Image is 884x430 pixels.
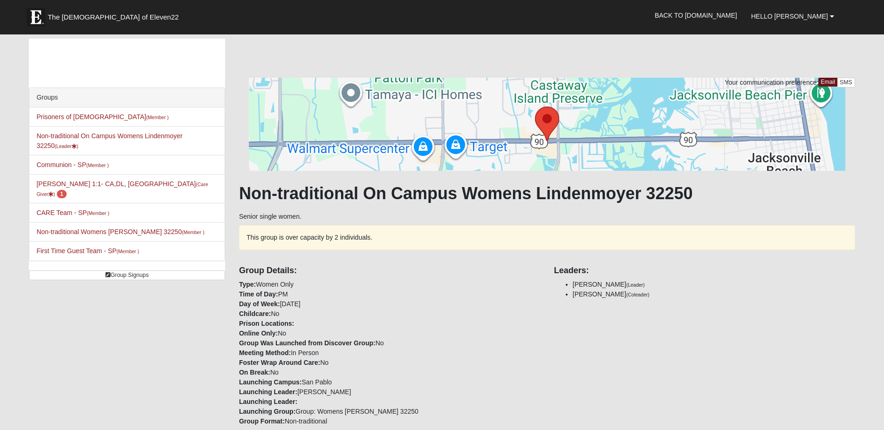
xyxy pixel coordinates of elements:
strong: Meeting Method: [239,349,291,356]
a: SMS [837,78,855,87]
strong: On Break: [239,369,270,376]
a: CARE Team - SP(Member ) [36,209,109,216]
a: [PERSON_NAME] 1:1- CA,DL, [GEOGRAPHIC_DATA](Care Giver) 1 [36,180,208,197]
a: Group Signups [29,270,225,280]
strong: Foster Wrap Around Care: [239,359,320,366]
strong: Launching Campus: [239,378,302,386]
div: Women Only PM [DATE] No No No In Person No No San Pablo [PERSON_NAME] Group: Womens [PERSON_NAME]... [232,259,547,426]
small: (Member ) [86,162,109,168]
li: [PERSON_NAME] [573,289,855,299]
a: Non-traditional On Campus Womens Lindenmoyer 32250(Leader) [36,132,182,149]
img: Eleven22 logo [27,8,45,27]
strong: Launching Leader: [239,388,297,396]
li: [PERSON_NAME] [573,280,855,289]
strong: Group Was Launched from Discover Group: [239,339,376,347]
small: (Member ) [87,210,109,216]
small: (Leader ) [55,143,78,149]
small: (Member ) [146,114,169,120]
h1: Non-traditional On Campus Womens Lindenmoyer 32250 [239,183,855,203]
strong: Launching Leader: [239,398,297,405]
small: (Coleader) [626,292,650,297]
strong: Time of Day: [239,290,278,298]
a: First Time Guest Team - SP(Member ) [36,247,139,255]
span: Hello [PERSON_NAME] [751,13,828,20]
h4: Group Details: [239,266,540,276]
a: Prisoners of [DEMOGRAPHIC_DATA](Member ) [36,113,169,121]
a: Email [818,78,837,87]
strong: Childcare: [239,310,271,317]
small: (Leader) [626,282,645,288]
strong: Online Only: [239,329,278,337]
div: Groups [29,88,225,107]
span: number of pending members [57,190,67,198]
span: The [DEMOGRAPHIC_DATA] of Eleven22 [48,13,178,22]
span: Your communication preference: [725,79,818,86]
a: Hello [PERSON_NAME] [744,5,841,28]
a: Non-traditional Womens [PERSON_NAME] 32250(Member ) [36,228,204,235]
strong: Prison Locations: [239,320,294,327]
strong: Day of Week: [239,300,280,308]
div: This group is over capacity by 2 individuals. [239,225,855,250]
a: The [DEMOGRAPHIC_DATA] of Eleven22 [22,3,208,27]
small: (Member ) [116,249,139,254]
strong: Launching Group: [239,408,295,415]
small: (Member ) [182,229,204,235]
a: Back to [DOMAIN_NAME] [648,4,744,27]
h4: Leaders: [554,266,855,276]
a: Communion - SP(Member ) [36,161,109,168]
strong: Type: [239,281,256,288]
